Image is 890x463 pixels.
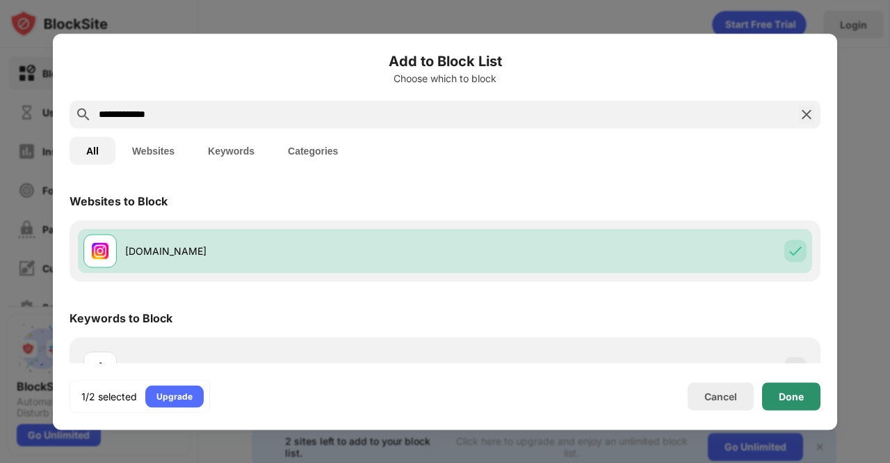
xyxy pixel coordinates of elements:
button: Categories [271,136,355,164]
img: favicons [92,242,108,259]
div: Choose which to block [70,72,820,84]
button: All [70,136,115,164]
div: Upgrade [156,389,193,403]
img: search-close [798,106,815,123]
div: Keywords to Block [70,311,172,324]
div: Websites to Block [70,194,168,207]
div: Done [779,391,804,402]
button: Keywords [191,136,271,164]
div: Cancel [704,391,737,402]
h6: Add to Block List [70,50,820,71]
div: [DOMAIN_NAME] [125,244,445,258]
div: [DOMAIN_NAME] [125,361,445,375]
div: i [99,357,102,378]
img: search.svg [75,106,92,123]
button: Websites [115,136,191,164]
div: 1/2 selected [81,389,137,403]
